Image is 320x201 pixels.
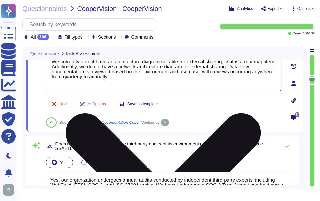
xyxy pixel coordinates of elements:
span: Export [267,7,279,11]
span: All [31,35,36,39]
input: Search by keywords [26,19,156,30]
span: 104 / 106 [303,32,315,35]
button: user [1,183,19,197]
span: Done: [293,32,302,35]
span: CooperVision - CooperVision [77,5,162,12]
span: 93 [49,121,53,124]
span: Risk Assessment [66,51,101,56]
span: Options [297,7,311,11]
span: Analytics [237,7,253,11]
button: Analytics [229,6,253,11]
span: Comments [131,35,154,39]
div: 106 [37,34,49,40]
span: 0 [295,112,299,117]
img: user [161,119,169,126]
span: Sections [98,35,116,39]
span: Questionnaires [22,5,67,12]
img: user [3,184,14,196]
span: Fill types [65,35,83,39]
span: 20 [45,144,53,148]
span: Questionnaire [30,51,59,56]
